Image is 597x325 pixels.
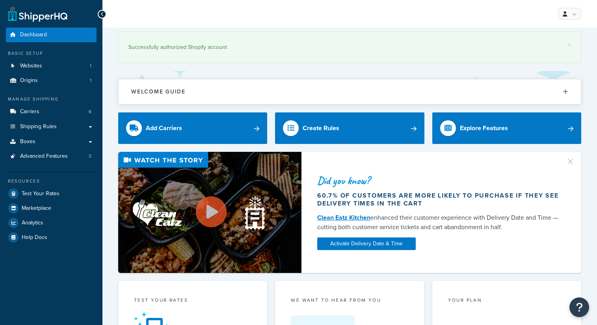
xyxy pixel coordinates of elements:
span: Test Your Rates [22,191,60,197]
li: Websites [6,59,97,73]
div: Your Plan [448,297,565,306]
img: Video thumbnail [118,152,301,273]
a: Add Carriers [118,112,267,144]
span: 3 [89,153,91,160]
a: Activate Delivery Date & Time [317,237,416,250]
span: Advanced Features [20,153,68,160]
a: Dashboard [6,28,97,42]
li: Carriers [6,105,97,119]
a: Marketplace [6,201,97,215]
a: Explore Features [432,112,581,144]
button: Open Resource Center [569,297,589,317]
div: Successfully authorized Shopify account [128,42,571,53]
span: Websites [20,63,42,69]
span: 1 [90,63,91,69]
div: Test your rates [134,297,251,306]
span: Origins [20,77,38,84]
p: we want to hear from you [291,297,408,304]
a: Boxes [6,134,97,149]
span: Help Docs [22,234,47,241]
li: Origins [6,73,97,88]
div: Resources [6,178,97,185]
div: Manage Shipping [6,96,97,103]
span: Analytics [22,220,43,226]
div: Did you know? [317,175,560,186]
span: Boxes [20,138,35,145]
a: Websites1 [6,59,97,73]
a: Origins1 [6,73,97,88]
div: Basic Setup [6,50,97,57]
div: enhanced their customer experience with Delivery Date and Time — cutting both customer service ti... [317,213,560,232]
a: Shipping Rules [6,120,97,134]
a: Carriers6 [6,105,97,119]
div: Add Carriers [146,123,182,134]
span: Dashboard [20,32,47,38]
a: Clean Eatz Kitchen [317,213,370,222]
div: Explore Features [460,123,508,134]
a: Advanced Features3 [6,149,97,164]
span: 1 [90,77,91,84]
a: Test Your Rates [6,187,97,201]
button: Welcome Guide [119,79,581,104]
span: Carriers [20,108,39,115]
a: Analytics [6,216,97,230]
div: Create Rules [303,123,339,134]
h2: Welcome Guide [131,89,186,95]
div: 60.7% of customers are more likely to purchase if they see delivery times in the cart [317,192,560,207]
a: × [568,42,571,48]
li: Advanced Features [6,149,97,164]
span: Marketplace [22,205,51,212]
span: Shipping Rules [20,123,57,130]
span: 6 [89,108,91,115]
a: Create Rules [275,112,424,144]
a: Help Docs [6,230,97,245]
